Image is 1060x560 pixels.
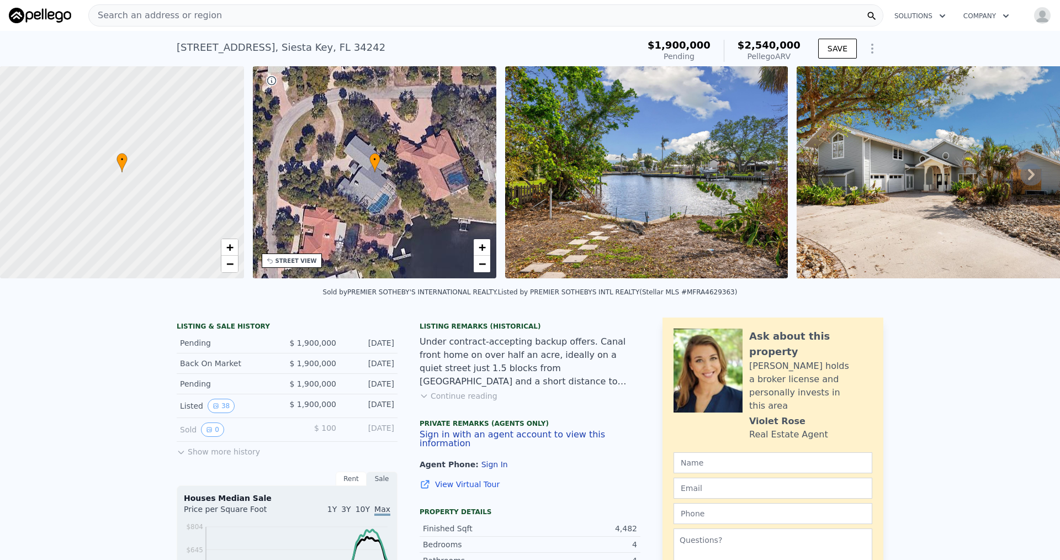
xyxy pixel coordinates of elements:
[336,472,367,486] div: Rent
[177,442,260,457] button: Show more history
[186,546,203,554] tspan: $645
[749,329,872,360] div: Ask about this property
[367,472,397,486] div: Sale
[180,422,278,437] div: Sold
[955,6,1018,26] button: Company
[474,256,490,272] a: Zoom out
[180,337,278,348] div: Pending
[180,358,278,369] div: Back On Market
[369,153,380,172] div: •
[180,378,278,389] div: Pending
[505,66,788,278] img: Sale: 146635270 Parcel: 23124387
[275,257,317,265] div: STREET VIEW
[674,503,872,524] input: Phone
[749,360,872,413] div: [PERSON_NAME] holds a broker license and personally invests in this area
[221,256,238,272] a: Zoom out
[341,505,351,514] span: 3Y
[674,478,872,499] input: Email
[345,337,394,348] div: [DATE]
[423,539,530,550] div: Bedrooms
[420,508,640,516] div: Property details
[369,155,380,165] span: •
[498,288,738,296] div: Listed by PREMIER SOTHEBYS INTL REALTY (Stellar MLS #MFRA4629363)
[221,239,238,256] a: Zoom in
[345,399,394,413] div: [DATE]
[886,6,955,26] button: Solutions
[420,479,640,490] a: View Virtual Tour
[1033,7,1051,24] img: avatar
[530,539,637,550] div: 4
[749,415,805,428] div: Violet Rose
[420,390,497,401] button: Continue reading
[861,38,883,60] button: Show Options
[420,430,640,448] button: Sign in with an agent account to view this information
[738,51,801,62] div: Pellego ARV
[327,505,337,514] span: 1Y
[289,339,336,347] span: $ 1,900,000
[420,460,481,469] span: Agent Phone:
[226,257,233,271] span: −
[356,505,370,514] span: 10Y
[479,240,486,254] span: +
[345,378,394,389] div: [DATE]
[420,335,640,388] div: Under contract-accepting backup offers. Canal front home on over half an acre, ideally on a quiet...
[180,399,278,413] div: Listed
[423,523,530,534] div: Finished Sqft
[420,419,640,430] div: Private Remarks (Agents Only)
[674,452,872,473] input: Name
[289,359,336,368] span: $ 1,900,000
[648,51,711,62] div: Pending
[116,155,128,165] span: •
[648,39,711,51] span: $1,900,000
[177,322,397,333] div: LISTING & SALE HISTORY
[177,40,385,55] div: [STREET_ADDRESS] , Siesta Key , FL 34242
[314,424,336,432] span: $ 100
[208,399,235,413] button: View historical data
[323,288,498,296] div: Sold by PREMIER SOTHEBY'S INTERNATIONAL REALTY .
[345,422,394,437] div: [DATE]
[738,39,801,51] span: $2,540,000
[184,504,287,521] div: Price per Square Foot
[420,322,640,331] div: Listing Remarks (Historical)
[479,257,486,271] span: −
[530,523,637,534] div: 4,482
[474,239,490,256] a: Zoom in
[9,8,71,23] img: Pellego
[89,9,222,22] span: Search an address or region
[186,523,203,531] tspan: $804
[201,422,224,437] button: View historical data
[818,39,857,59] button: SAVE
[289,379,336,388] span: $ 1,900,000
[226,240,233,254] span: +
[345,358,394,369] div: [DATE]
[116,153,128,172] div: •
[749,428,828,441] div: Real Estate Agent
[374,505,390,516] span: Max
[289,400,336,409] span: $ 1,900,000
[481,460,508,469] button: Sign In
[184,493,390,504] div: Houses Median Sale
